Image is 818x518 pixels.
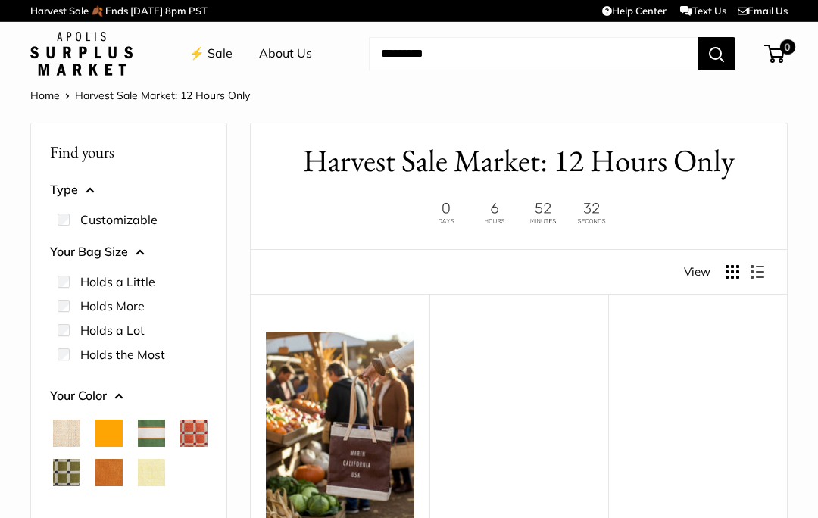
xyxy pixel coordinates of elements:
a: Help Center [602,5,667,17]
button: Daisy [138,459,165,486]
button: Type [50,179,208,201]
button: Your Bag Size [50,241,208,264]
button: Orange [95,420,123,447]
button: Your Color [50,385,208,407]
button: Court Green [138,420,165,447]
a: About Us [259,42,312,65]
button: Cognac [95,459,123,486]
input: Search... [369,37,698,70]
a: Home [30,89,60,102]
a: Text Us [680,5,726,17]
button: Mint Sorbet [180,459,208,486]
label: Holds a Little [80,273,155,291]
span: Harvest Sale Market: 12 Hours Only [75,89,250,102]
p: Find yours [50,137,208,167]
label: Customizable [80,211,158,229]
a: ⚡️ Sale [189,42,233,65]
button: Chenille Window Brick [180,420,208,447]
a: Email Us [738,5,788,17]
nav: Breadcrumb [30,86,250,105]
label: Holds the Most [80,345,165,364]
button: Display products as list [751,265,764,279]
label: Holds a Lot [80,321,145,339]
button: Chenille Window Sage [53,459,80,486]
h1: Harvest Sale Market: 12 Hours Only [273,139,764,183]
label: Holds More [80,297,145,315]
img: Apolis: Surplus Market [30,32,133,76]
span: View [684,261,710,282]
a: Market Tote in MustangMarket Tote in Mustang [445,332,593,480]
button: Display products as grid [726,265,739,279]
a: 0 [766,45,785,63]
span: 0 [780,39,795,55]
button: Natural [53,420,80,447]
button: Search [698,37,735,70]
img: 12 hours only. Ends at 8pm [424,198,613,228]
a: Market Bag in MustangMarket Bag in Mustang [623,332,772,480]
